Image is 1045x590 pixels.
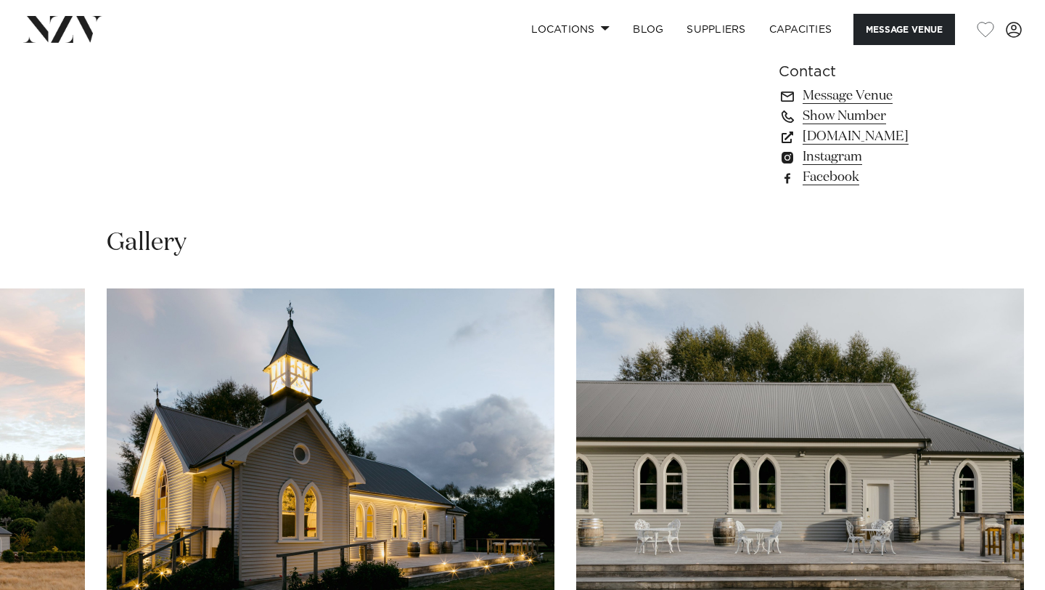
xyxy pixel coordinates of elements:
a: SUPPLIERS [675,14,757,45]
button: Message Venue [853,14,955,45]
img: nzv-logo.png [23,16,102,42]
h6: Contact [779,61,938,83]
a: Locations [520,14,621,45]
a: Show Number [779,106,938,126]
a: Capacities [758,14,844,45]
a: Message Venue [779,86,938,106]
h2: Gallery [107,227,187,259]
a: [DOMAIN_NAME] [779,126,938,147]
a: Facebook [779,167,938,187]
a: BLOG [621,14,675,45]
a: Instagram [779,147,938,167]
